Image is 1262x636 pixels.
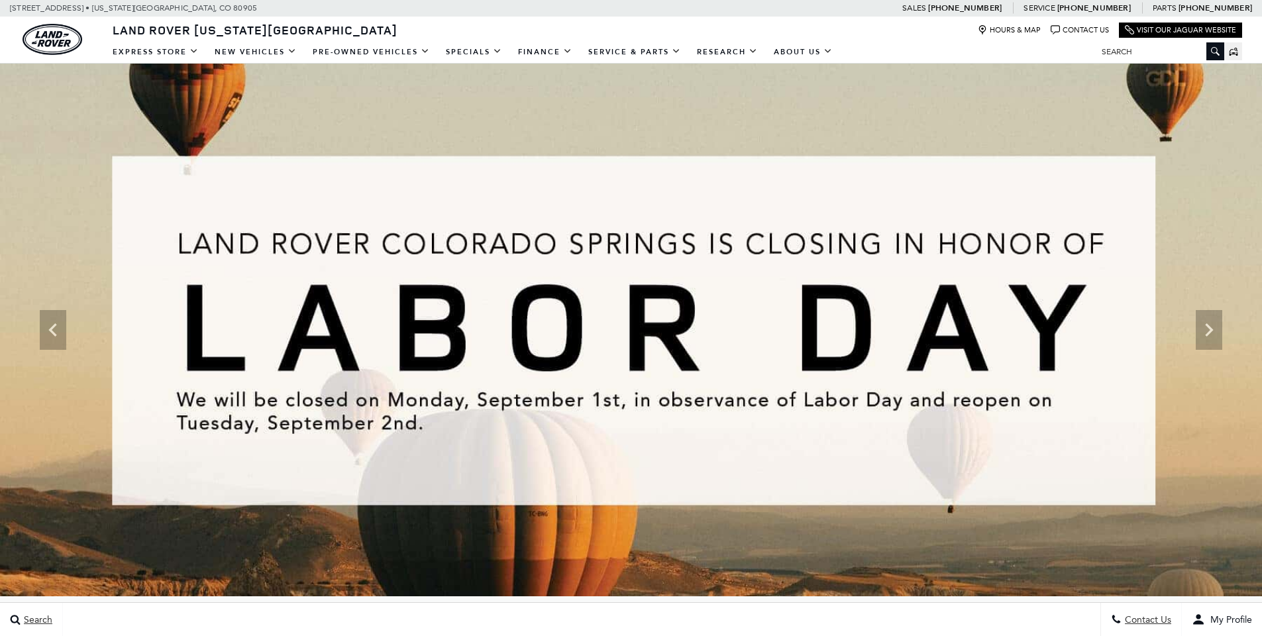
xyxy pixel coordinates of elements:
span: Search [21,614,52,625]
a: Hours & Map [978,25,1041,35]
a: Contact Us [1051,25,1109,35]
span: Parts [1153,3,1177,13]
a: [STREET_ADDRESS] • [US_STATE][GEOGRAPHIC_DATA], CO 80905 [10,3,257,13]
a: [PHONE_NUMBER] [1057,3,1131,13]
a: EXPRESS STORE [105,40,207,64]
a: Pre-Owned Vehicles [305,40,438,64]
span: Land Rover [US_STATE][GEOGRAPHIC_DATA] [113,22,397,38]
span: Contact Us [1122,614,1171,625]
a: Finance [510,40,580,64]
a: Land Rover [US_STATE][GEOGRAPHIC_DATA] [105,22,405,38]
nav: Main Navigation [105,40,841,64]
a: Research [689,40,766,64]
img: Land Rover [23,24,82,55]
a: About Us [766,40,841,64]
input: Search [1092,44,1224,60]
a: Service & Parts [580,40,689,64]
span: My Profile [1205,614,1252,625]
button: user-profile-menu [1182,603,1262,636]
a: [PHONE_NUMBER] [1179,3,1252,13]
a: land-rover [23,24,82,55]
a: Visit Our Jaguar Website [1125,25,1236,35]
a: Specials [438,40,510,64]
span: Service [1024,3,1055,13]
a: [PHONE_NUMBER] [928,3,1002,13]
span: Sales [902,3,926,13]
a: New Vehicles [207,40,305,64]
